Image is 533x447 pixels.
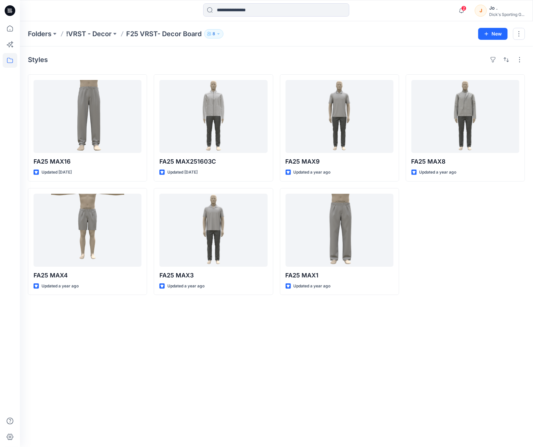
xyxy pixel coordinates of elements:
[294,283,331,290] p: Updated a year ago
[489,12,525,17] div: Dick's Sporting G...
[411,157,519,166] p: FA25 MAX8
[489,4,525,12] div: Jo .
[28,56,48,64] h4: Styles
[159,80,267,153] a: FA25 MAX251603C
[213,30,215,37] p: 8
[159,157,267,166] p: FA25 MAX251603C
[34,157,141,166] p: FA25 MAX16
[34,271,141,280] p: FA25 MAX4
[42,169,72,176] p: Updated [DATE]
[204,29,223,38] button: 8
[66,29,112,38] a: !VRST - Decor
[167,283,205,290] p: Updated a year ago
[159,194,267,267] a: FA25 MAX3
[419,169,457,176] p: Updated a year ago
[475,5,487,17] div: J
[286,194,394,267] a: FA25 MAX1
[411,80,519,153] a: FA25 MAX8
[286,157,394,166] p: FA25 MAX9
[294,169,331,176] p: Updated a year ago
[42,283,79,290] p: Updated a year ago
[28,29,51,38] a: Folders
[461,6,467,11] span: 2
[478,28,508,40] button: New
[34,80,141,153] a: FA25 MAX16
[286,271,394,280] p: FA25 MAX1
[126,29,202,38] p: F25 VRST- Decor Board
[159,271,267,280] p: FA25 MAX3
[34,194,141,267] a: FA25 MAX4
[286,80,394,153] a: FA25 MAX9
[167,169,198,176] p: Updated [DATE]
